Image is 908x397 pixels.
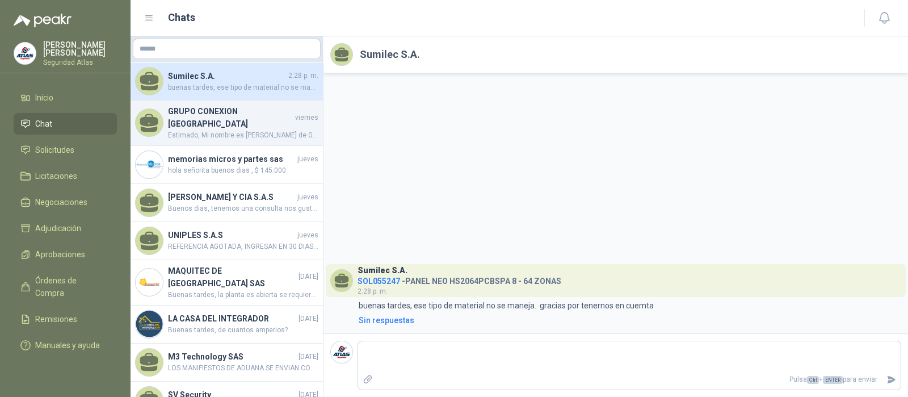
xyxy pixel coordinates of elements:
[35,222,81,235] span: Adjudicación
[131,62,323,101] a: Sumilec S.A.2:28 p. m.buenas tardes, ese tipo de material no se maneja. gracias por tenernos en c...
[14,308,117,330] a: Remisiones
[168,241,318,252] span: REFERENCIA AGOTADA, INGRESAN EN 30 DIAS APROXIMADAMENTE.
[131,344,323,382] a: M3 Technology SAS[DATE]LOS MANIFIESTOS DE ADUANA SE ENVIAN CON LAS DIADEMAS (SE ENVIAN ANEXOS)
[356,314,901,327] a: Sin respuestas
[35,313,77,325] span: Remisiones
[35,91,53,104] span: Inicio
[35,274,106,299] span: Órdenes de Compra
[14,113,117,135] a: Chat
[823,376,843,384] span: ENTER
[168,203,318,214] span: Buenos dias, tenemos una consulta nos gustraia saber en donde podemos observar el tiempo limite p...
[168,265,296,290] h4: MAQUITEC DE [GEOGRAPHIC_DATA] SAS
[14,139,117,161] a: Solicitudes
[43,41,117,57] p: [PERSON_NAME] [PERSON_NAME]
[295,112,318,123] span: viernes
[359,299,654,312] p: buenas tardes, ese tipo de material no se maneja. gracias por tenernos en cuemta
[14,191,117,213] a: Negociaciones
[131,306,323,344] a: Company LogoLA CASA DEL INTEGRADOR[DATE]Buenas tardes, de cuantos amperios?
[168,153,295,165] h4: memorias micros y partes sas
[358,274,561,285] h4: - PANEL NEO HS2064PCBSPA 8 - 64 ZONAS
[168,105,293,130] h4: GRUPO CONEXION [GEOGRAPHIC_DATA]
[168,130,318,141] span: Estimado, Mi nombre es [PERSON_NAME] de Grupo conexión Colombia SAS, nos especializamos en manten...
[168,70,286,82] h4: Sumilec S.A.
[35,196,87,208] span: Negociaciones
[168,312,296,325] h4: LA CASA DEL INTEGRADOR
[807,376,819,384] span: Ctrl
[131,101,323,146] a: GRUPO CONEXION [GEOGRAPHIC_DATA]viernesEstimado, Mi nombre es [PERSON_NAME] de Grupo conexión Col...
[359,314,414,327] div: Sin respuestas
[35,170,77,182] span: Licitaciones
[168,191,295,203] h4: [PERSON_NAME] Y CIA S.A.S
[131,146,323,184] a: Company Logomemorias micros y partes sasjueveshola señorita buenos dias , $ 145.000
[35,144,74,156] span: Solicitudes
[360,47,420,62] h2: Sumilec S.A.
[297,230,318,241] span: jueves
[168,229,295,241] h4: UNIPLES S.A.S
[358,287,388,295] span: 2:28 p. m.
[14,335,117,356] a: Manuales y ayuda
[377,370,882,390] p: Pulsa + para enviar
[136,269,163,296] img: Company Logo
[288,70,318,81] span: 2:28 p. m.
[168,165,318,176] span: hola señorita buenos dias , $ 145.000
[131,184,323,222] a: [PERSON_NAME] Y CIA S.A.SjuevesBuenos dias, tenemos una consulta nos gustraia saber en donde pode...
[358,370,377,390] label: Adjuntar archivos
[14,43,36,64] img: Company Logo
[297,192,318,203] span: jueves
[35,118,52,130] span: Chat
[299,314,318,324] span: [DATE]
[136,311,163,338] img: Company Logo
[14,218,117,239] a: Adjudicación
[131,222,323,260] a: UNIPLES S.A.SjuevesREFERENCIA AGOTADA, INGRESAN EN 30 DIAS APROXIMADAMENTE.
[358,277,400,286] span: SOL055247
[168,10,195,26] h1: Chats
[14,14,72,27] img: Logo peakr
[14,244,117,265] a: Aprobaciones
[297,154,318,165] span: jueves
[168,290,318,300] span: Buenas tardes, la planta es abierta se requiere de 8 kva, diesel, Bifasica, voltaje 120/240,
[14,165,117,187] a: Licitaciones
[168,82,318,93] span: buenas tardes, ese tipo de material no se maneja. gracias por tenernos en cuemta
[168,363,318,374] span: LOS MANIFIESTOS DE ADUANA SE ENVIAN CON LAS DIADEMAS (SE ENVIAN ANEXOS)
[331,341,352,363] img: Company Logo
[35,339,100,352] span: Manuales y ayuda
[299,271,318,282] span: [DATE]
[14,270,117,304] a: Órdenes de Compra
[358,268,407,274] h3: Sumilec S.A.
[131,260,323,306] a: Company LogoMAQUITEC DE [GEOGRAPHIC_DATA] SAS[DATE]Buenas tardes, la planta es abierta se requier...
[882,370,901,390] button: Enviar
[43,59,117,66] p: Seguridad Atlas
[168,325,318,336] span: Buenas tardes, de cuantos amperios?
[168,350,296,363] h4: M3 Technology SAS
[14,87,117,108] a: Inicio
[35,248,85,261] span: Aprobaciones
[136,151,163,178] img: Company Logo
[299,352,318,362] span: [DATE]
